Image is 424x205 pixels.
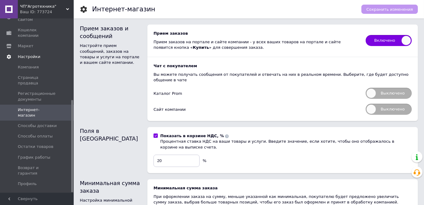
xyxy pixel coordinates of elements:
[366,35,412,46] span: Включено
[366,88,412,99] span: Выключено
[154,91,360,96] div: Каталог Prom
[193,45,209,50] b: Купить
[18,107,57,118] span: Интернет-магазин
[18,144,53,149] span: Остатки товаров
[20,9,74,15] div: Ваш ID: 773724
[20,4,66,9] span: ЧП"Агротехника"
[154,72,412,83] div: Вы можете получать сообщения от покупателей и отвечать на них в реальном времени. Выберите, где б...
[18,75,57,86] span: Страница продавца
[203,158,206,164] div: %
[80,43,141,65] div: Настройте прием сообщений, заказов на товары и услуги на портале и вашем сайте компании.
[92,6,155,13] h1: Интернет-магазин
[154,63,412,69] b: Чат с покупателем
[154,155,200,167] input: Например: 20
[154,194,412,205] div: При оформлении заказа на сумму, меньше указанной как минимальная, покупателю будет предложено уве...
[154,185,412,191] div: Минимальная сумма заказа
[18,165,57,176] span: Возврат и гарантия
[18,191,43,197] span: Менеджеры
[80,179,141,195] div: Минимальная сумма заказа
[18,133,53,139] span: Способы оплаты
[80,25,141,40] div: Прием заказов и сообщений
[366,104,412,115] span: Выключено
[18,27,57,38] span: Кошелек компании
[18,54,40,60] span: Настройки
[18,155,50,160] span: График работы
[18,43,33,49] span: Маркет
[154,107,360,112] div: Сайт компании
[154,39,360,50] div: Прием заказов на портале и сайте компании - у всех ваших товаров на портале и сайте появится кноп...
[160,139,412,150] div: Процентная ставка НДС на ваши товары и услуги. Введите значение, если хотите, чтобы оно отображал...
[18,64,39,70] span: Компания
[80,127,141,142] div: Поля в [GEOGRAPHIC_DATA]
[154,31,360,36] div: Прием заказов
[160,133,224,138] b: Показать в корзине НДС, %
[18,91,57,102] span: Регистрационные документы
[18,123,57,129] span: Способы доставки
[18,181,37,187] span: Профиль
